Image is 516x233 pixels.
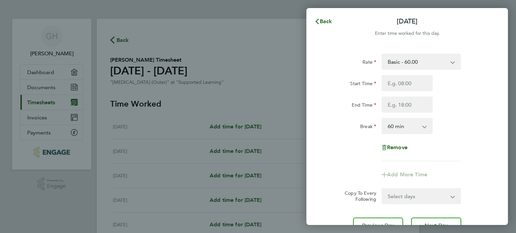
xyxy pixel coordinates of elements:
[397,17,418,26] p: [DATE]
[387,144,407,151] span: Remove
[362,59,376,67] label: Rate
[352,102,376,110] label: End Time
[339,190,376,202] label: Copy To Every Following
[382,75,433,91] input: E.g. 08:00
[382,97,433,113] input: E.g. 18:00
[425,222,448,229] span: Next Day
[306,30,508,38] div: Enter time worked for this day.
[382,145,407,150] button: Remove
[362,222,394,229] span: Previous Day
[320,18,332,24] span: Back
[360,123,376,131] label: Break
[308,15,339,28] button: Back
[350,80,376,89] label: Start Time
